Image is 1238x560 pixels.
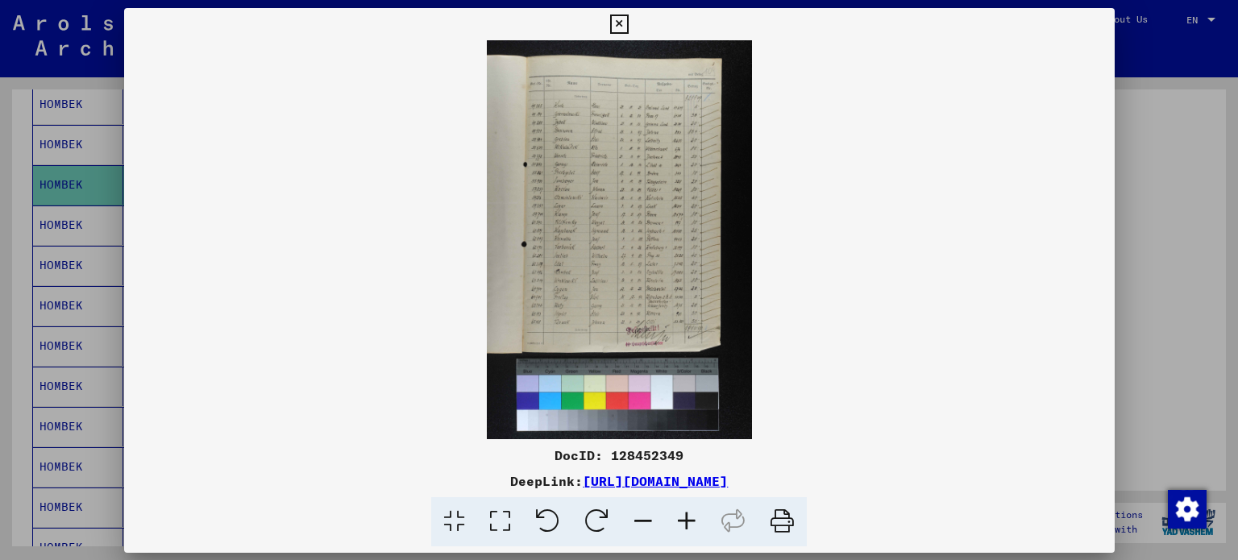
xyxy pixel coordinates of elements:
[124,40,1115,439] img: 001.jpg
[583,473,728,489] a: [URL][DOMAIN_NAME]
[124,471,1115,491] div: DeepLink:
[1168,490,1207,529] img: Change consent
[124,446,1115,465] div: DocID: 128452349
[1167,489,1206,528] div: Change consent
